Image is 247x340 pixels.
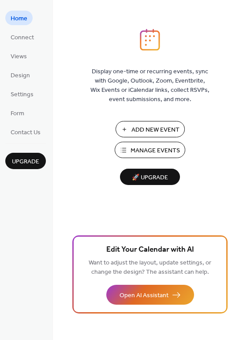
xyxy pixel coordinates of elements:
[11,109,24,118] span: Form
[11,33,34,42] span: Connect
[89,257,211,278] span: Want to adjust the layout, update settings, or change the design? The assistant can help.
[120,291,168,300] span: Open AI Assistant
[11,14,27,23] span: Home
[116,121,185,137] button: Add New Event
[12,157,39,166] span: Upgrade
[5,125,46,139] a: Contact Us
[90,67,210,104] span: Display one-time or recurring events, sync with Google, Outlook, Zoom, Eventbrite, Wix Events or ...
[5,153,46,169] button: Upgrade
[11,128,41,137] span: Contact Us
[131,125,180,135] span: Add New Event
[11,52,27,61] span: Views
[106,244,194,256] span: Edit Your Calendar with AI
[106,285,194,305] button: Open AI Assistant
[125,172,175,184] span: 🚀 Upgrade
[11,71,30,80] span: Design
[120,169,180,185] button: 🚀 Upgrade
[5,11,33,25] a: Home
[5,106,30,120] a: Form
[5,30,39,44] a: Connect
[5,49,32,63] a: Views
[5,87,39,101] a: Settings
[5,68,35,82] a: Design
[115,142,185,158] button: Manage Events
[140,29,160,51] img: logo_icon.svg
[131,146,180,155] span: Manage Events
[11,90,34,99] span: Settings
